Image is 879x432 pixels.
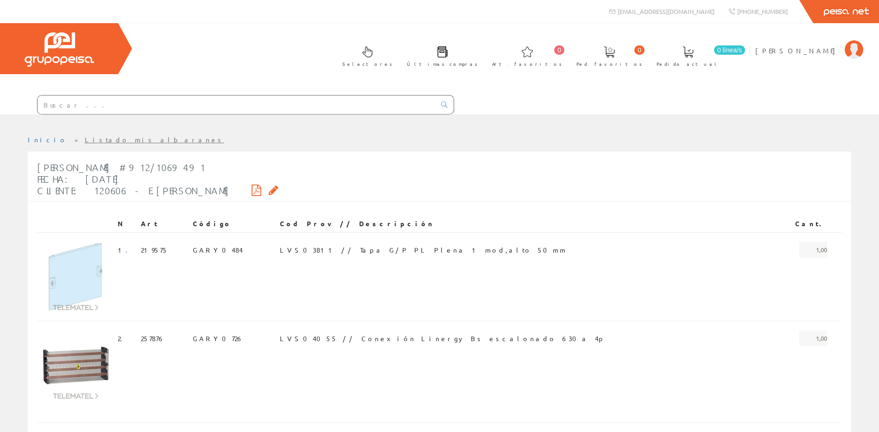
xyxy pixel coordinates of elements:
[280,242,567,258] span: LVS03811 // Tapa G/P PL Plena 1 mod,alto 50mm
[618,7,715,15] span: [EMAIL_ADDRESS][DOMAIN_NAME]
[276,216,772,232] th: Cod Prov // Descripción
[126,246,133,254] a: .
[342,59,392,69] span: Selectores
[85,135,224,144] a: Listado mis albaranes
[193,242,243,258] span: GARY0484
[398,38,482,72] a: Últimas compras
[737,7,788,15] span: [PHONE_NUMBER]
[38,95,436,114] input: Buscar ...
[118,242,133,258] span: 1
[252,187,261,193] i: Descargar PDF
[799,242,827,258] span: 1,00
[118,330,128,346] span: 2
[657,59,720,69] span: Pedido actual
[269,187,278,193] i: Solicitar por email copia firmada
[41,330,110,400] img: Foto artículo (150x150)
[141,242,168,258] span: 219575
[25,32,94,67] img: Grupo Peisa
[280,330,605,346] span: LVS04055 // Conexión Linergy Bs escalonado 630a 4p
[333,38,397,72] a: Selectores
[41,242,110,311] img: Foto artículo (150x150)
[576,59,642,69] span: Ped. favoritos
[141,330,165,346] span: 257876
[492,59,562,69] span: Art. favoritos
[772,216,831,232] th: Cant.
[120,334,128,343] a: .
[554,45,564,55] span: 0
[28,135,67,144] a: Inicio
[634,45,645,55] span: 0
[189,216,276,232] th: Código
[799,330,827,346] span: 1,00
[755,38,863,47] a: [PERSON_NAME]
[114,216,137,232] th: N
[407,59,478,69] span: Últimas compras
[755,46,840,55] span: [PERSON_NAME]
[137,216,189,232] th: Art
[37,162,229,196] span: [PERSON_NAME] #912/1069491 Fecha: [DATE] Cliente: 120606 - E.[PERSON_NAME]
[193,330,244,346] span: GARY0726
[714,45,745,55] span: 0 línea/s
